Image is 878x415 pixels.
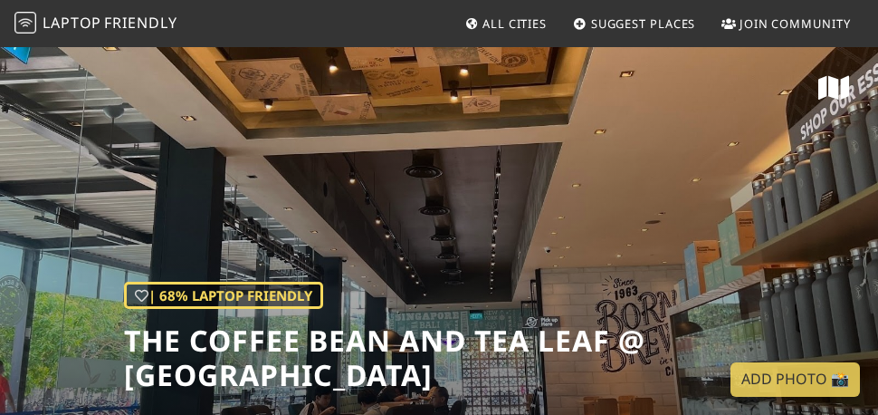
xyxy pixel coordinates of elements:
[14,8,177,40] a: LaptopFriendly LaptopFriendly
[43,13,101,33] span: Laptop
[591,15,696,32] span: Suggest Places
[740,15,851,32] span: Join Community
[730,362,860,397] a: Add Photo 📸
[482,15,547,32] span: All Cities
[714,7,858,40] a: Join Community
[457,7,554,40] a: All Cities
[124,323,878,393] h1: The Coffee Bean and Tea Leaf @ [GEOGRAPHIC_DATA]
[124,282,323,309] div: | 68% Laptop Friendly
[104,13,177,33] span: Friendly
[566,7,703,40] a: Suggest Places
[14,12,36,34] img: LaptopFriendly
